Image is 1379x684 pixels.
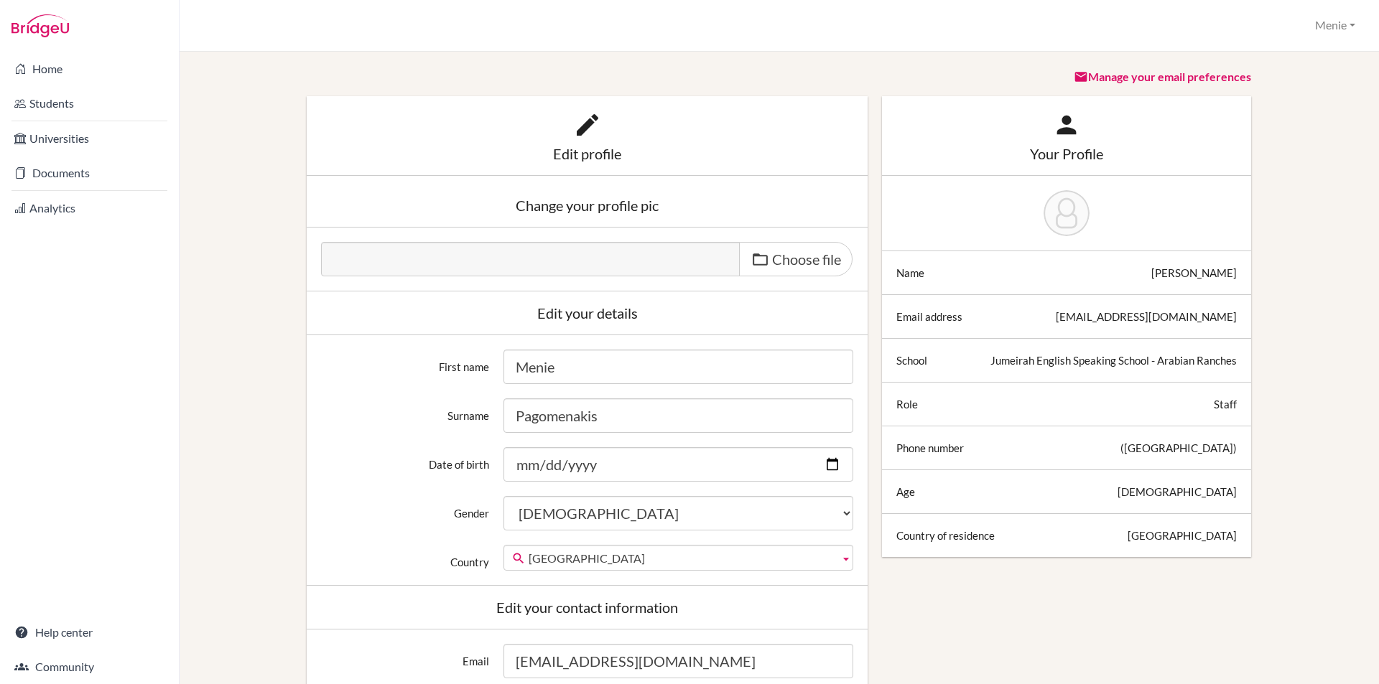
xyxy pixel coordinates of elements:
[3,124,176,153] a: Universities
[772,250,841,268] span: Choose file
[1214,397,1237,411] div: Staff
[321,306,853,320] div: Edit your details
[314,545,496,569] label: Country
[1056,309,1237,324] div: [EMAIL_ADDRESS][DOMAIN_NAME]
[896,528,995,543] div: Country of residence
[321,600,853,614] div: Edit your contact information
[314,447,496,472] label: Date of birth
[896,484,915,499] div: Age
[896,397,918,411] div: Role
[11,14,69,37] img: Bridge-U
[896,146,1237,161] div: Your Profile
[321,146,853,161] div: Edit profile
[1074,70,1251,83] a: Manage your email preferences
[896,441,964,455] div: Phone number
[990,353,1237,367] div: Jumeirah English Speaking School - Arabian Ranches
[1128,528,1237,543] div: [GEOGRAPHIC_DATA]
[3,652,176,681] a: Community
[314,644,496,668] label: Email
[529,545,834,571] span: [GEOGRAPHIC_DATA]
[321,198,853,212] div: Change your profile pic
[3,618,176,647] a: Help center
[1118,484,1237,499] div: [DEMOGRAPHIC_DATA]
[314,496,496,520] label: Gender
[1309,12,1362,39] button: Menie
[314,398,496,423] label: Surname
[1120,441,1237,455] div: ([GEOGRAPHIC_DATA])
[3,194,176,222] a: Analytics
[1151,266,1237,280] div: [PERSON_NAME]
[3,89,176,118] a: Students
[896,266,924,280] div: Name
[1044,190,1090,236] img: Menie Pagomenakis
[896,353,927,367] div: School
[3,159,176,187] a: Documents
[3,55,176,83] a: Home
[896,309,962,324] div: Email address
[314,350,496,374] label: First name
